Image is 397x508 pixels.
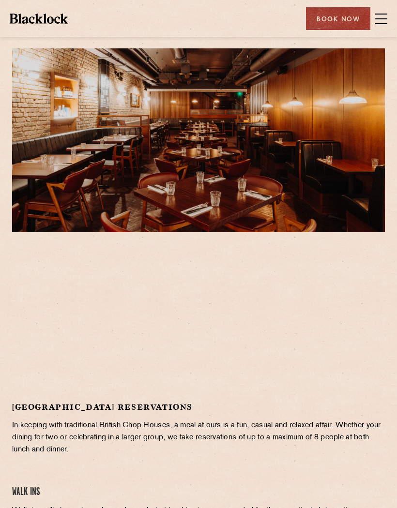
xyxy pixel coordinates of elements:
[12,402,385,412] h2: [GEOGRAPHIC_DATA] Reservations
[10,14,68,23] img: BL_Textured_Logo-footer-cropped.svg
[306,7,370,30] div: Book Now
[12,419,385,456] p: In keeping with traditional British Chop Houses, a meal at ours is a fun, casual and relaxed affa...
[12,486,385,499] h4: Walk Ins
[144,247,253,392] iframe: OpenTable make booking widget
